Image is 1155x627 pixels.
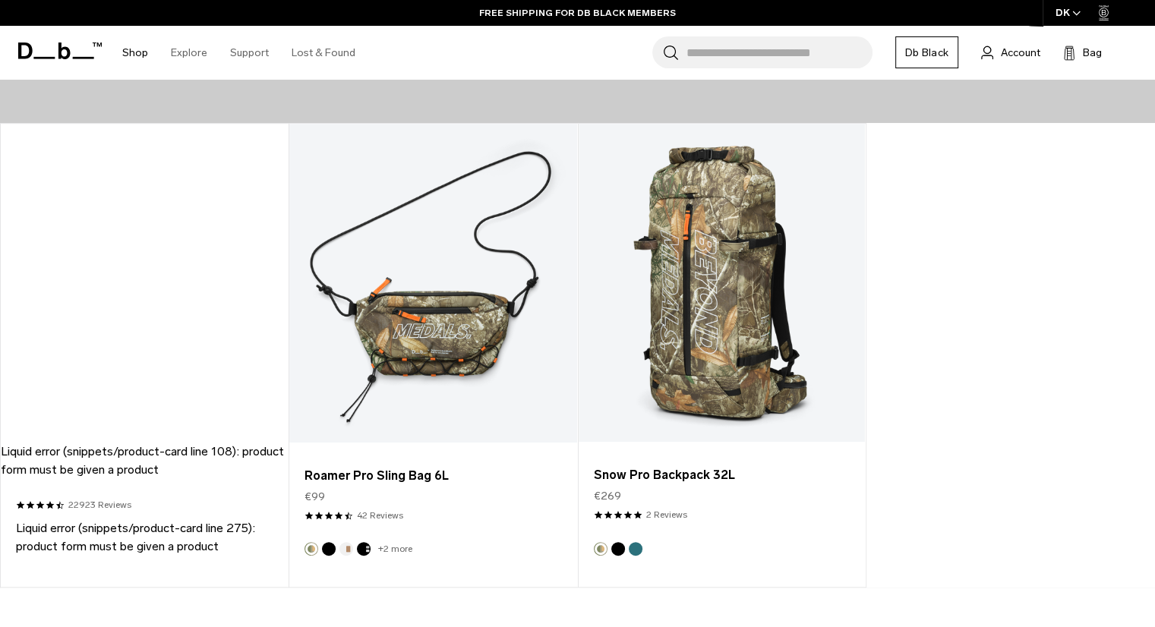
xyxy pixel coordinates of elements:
[378,544,412,554] a: +2 more
[322,542,336,556] button: Black Out
[339,542,353,556] button: Oatmilk
[357,509,403,522] a: 42 reviews
[305,489,325,505] span: €99
[646,508,687,521] a: 2 reviews
[171,26,207,80] a: Explore
[1,519,288,556] footer: Liquid error (snippets/product-card line 275): product form must be given a product
[629,542,642,556] button: Midnight Teal
[1083,45,1102,61] span: Bag
[1063,43,1102,61] button: Bag
[594,542,607,556] button: Db x Beyond Medals
[289,124,576,443] a: Roamer Pro Sling Bag 6L
[611,542,625,556] button: Black Out
[68,498,131,512] a: 22923 reviews
[1001,45,1040,61] span: Account
[292,26,355,80] a: Lost & Found
[479,6,676,20] a: FREE SHIPPING FOR DB BLACK MEMBERS
[981,43,1040,61] a: Account
[111,26,367,80] nav: Main Navigation
[305,542,318,556] button: Db x Beyond Medals
[579,124,865,442] a: Snow Pro Backpack 32L
[1,124,288,479] header: Liquid error (snippets/product-card line 108): product form must be given a product
[305,467,561,485] a: Roamer Pro Sling Bag 6L
[895,36,958,68] a: Db Black
[357,542,371,556] button: Charcoal Grey
[230,26,269,80] a: Support
[122,26,148,80] a: Shop
[594,466,850,484] a: Snow Pro Backpack 32L
[594,488,621,504] span: €269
